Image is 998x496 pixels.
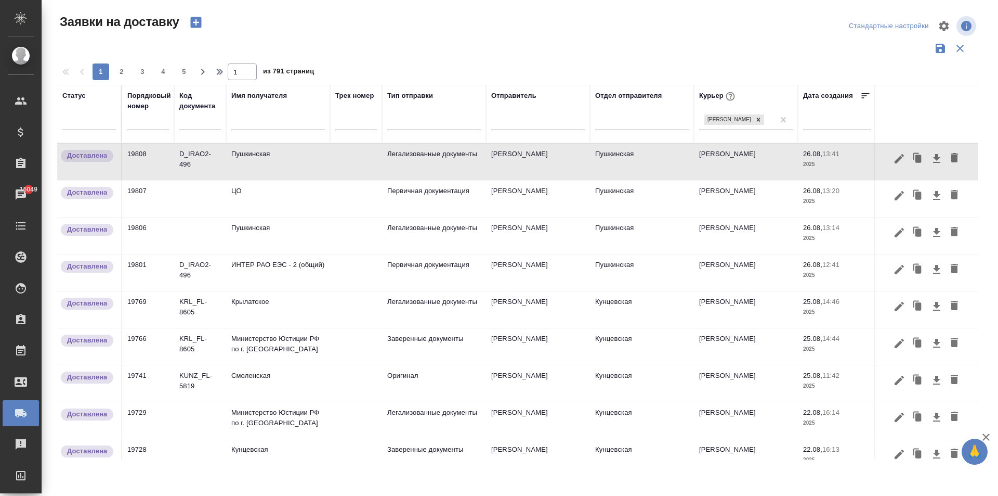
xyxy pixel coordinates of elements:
[803,261,822,269] p: 26.08,
[694,365,798,402] td: [PERSON_NAME]
[60,444,116,459] div: Документы доставлены, фактическая дата доставки проставиться автоматически
[822,224,839,232] p: 13:14
[928,149,946,169] button: Скачать
[486,181,590,217] td: [PERSON_NAME]
[946,223,963,243] button: Удалить
[908,297,928,316] button: Клонировать
[113,63,130,80] button: 2
[694,291,798,328] td: [PERSON_NAME]
[590,328,694,365] td: Кунцевская
[928,186,946,206] button: Скачать
[60,334,116,348] div: Документы доставлены, фактическая дата доставки проставиться автоматически
[60,223,116,237] div: Документы доставлены, фактическая дата доставки проставиться автоматически
[822,446,839,453] p: 16:13
[226,218,330,254] td: Пушкинская
[486,255,590,291] td: [PERSON_NAME]
[226,365,330,402] td: Смоленская
[486,328,590,365] td: [PERSON_NAME]
[803,187,822,195] p: 26.08,
[956,16,978,36] span: Посмотреть информацию
[890,186,908,206] button: Редактировать
[822,372,839,379] p: 11:42
[226,181,330,217] td: ЦО
[226,291,330,328] td: Крылатское
[803,91,853,101] div: Дата создания
[486,439,590,476] td: [PERSON_NAME]
[486,365,590,402] td: [PERSON_NAME]
[928,260,946,279] button: Скачать
[231,91,287,101] div: Имя получателя
[946,334,963,353] button: Удалить
[803,150,822,158] p: 26.08,
[176,67,192,77] span: 5
[590,255,694,291] td: Пушкинская
[60,297,116,311] div: Документы доставлены, фактическая дата доставки проставиться автоматически
[155,63,172,80] button: 4
[67,335,107,346] p: Доставлена
[174,291,226,328] td: KRL_FL-8605
[127,91,171,111] div: Порядковый номер
[803,335,822,342] p: 25.08,
[908,223,928,243] button: Клонировать
[946,408,963,427] button: Удалить
[67,372,107,383] p: Доставлена
[928,371,946,390] button: Скачать
[67,409,107,419] p: Доставлена
[226,439,330,476] td: Кунцевская
[890,149,908,169] button: Редактировать
[67,298,107,309] p: Доставлена
[57,14,179,30] span: Заявки на доставку
[694,181,798,217] td: [PERSON_NAME]
[803,159,871,170] p: 2025
[908,408,928,427] button: Клонировать
[590,365,694,402] td: Кунцевская
[67,224,107,235] p: Доставлена
[890,334,908,353] button: Редактировать
[694,328,798,365] td: [PERSON_NAME]
[928,297,946,316] button: Скачать
[803,298,822,306] p: 25.08,
[62,91,86,101] div: Статус
[890,408,908,427] button: Редактировать
[704,115,753,125] div: [PERSON_NAME]
[60,260,116,274] div: Документы доставлены, фактическая дата доставки проставиться автоматически
[335,91,374,101] div: Трек номер
[908,149,928,169] button: Клонировать
[703,113,765,126] div: Бородулин Сергей
[803,418,871,428] p: 2025
[122,255,174,291] td: 19801
[174,365,226,402] td: KUNZ_FL-5819
[908,260,928,279] button: Клонировать
[183,14,208,31] button: Создать
[122,291,174,328] td: 19769
[950,39,970,58] button: Сбросить фильтры
[382,402,486,439] td: Легализованные документы
[890,260,908,279] button: Редактировать
[908,334,928,353] button: Клонировать
[946,297,963,316] button: Удалить
[122,328,174,365] td: 19766
[946,260,963,279] button: Удалить
[60,371,116,385] div: Документы доставлены, фактическая дата доставки проставиться автоматически
[155,67,172,77] span: 4
[946,149,963,169] button: Удалить
[382,291,486,328] td: Легализованные документы
[122,218,174,254] td: 19806
[803,381,871,391] p: 2025
[803,270,871,281] p: 2025
[134,67,151,77] span: 3
[822,298,839,306] p: 14:46
[486,402,590,439] td: [PERSON_NAME]
[60,149,116,163] div: Документы доставлены, фактическая дата доставки проставиться автоматически
[67,150,107,161] p: Доставлена
[946,371,963,390] button: Удалить
[179,91,221,111] div: Код документа
[822,335,839,342] p: 14:44
[822,409,839,416] p: 16:14
[890,444,908,464] button: Редактировать
[382,328,486,365] td: Заверенные документы
[908,371,928,390] button: Клонировать
[694,218,798,254] td: [PERSON_NAME]
[122,439,174,476] td: 19728
[67,446,107,456] p: Доставлена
